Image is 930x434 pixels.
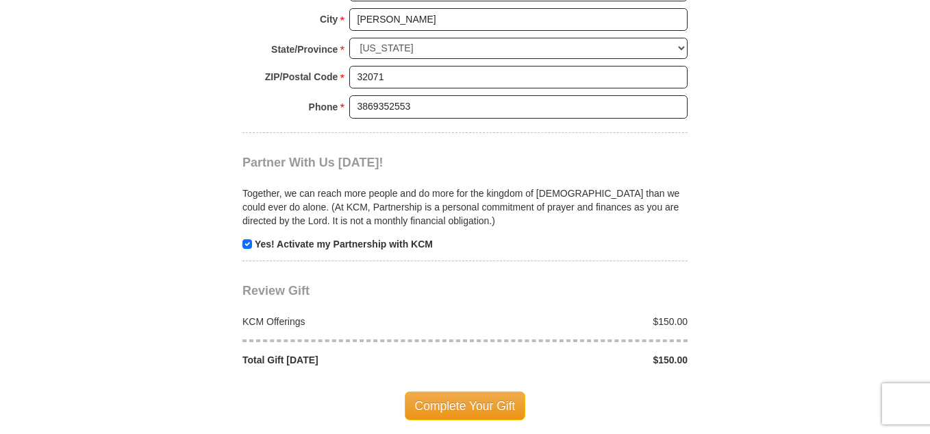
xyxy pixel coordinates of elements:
div: $150.00 [465,353,695,367]
strong: Phone [309,97,338,117]
strong: ZIP/Postal Code [265,67,338,86]
span: Review Gift [242,284,310,298]
p: Together, we can reach more people and do more for the kingdom of [DEMOGRAPHIC_DATA] than we coul... [242,186,688,228]
strong: State/Province [271,40,338,59]
strong: City [320,10,338,29]
span: Partner With Us [DATE]! [242,156,384,169]
div: Total Gift [DATE] [236,353,466,367]
div: $150.00 [465,315,695,328]
span: Complete Your Gift [405,391,526,420]
strong: Yes! Activate my Partnership with KCM [255,239,433,250]
div: KCM Offerings [236,315,466,328]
